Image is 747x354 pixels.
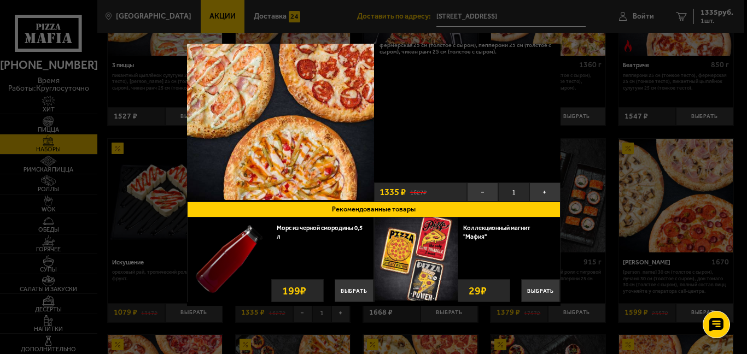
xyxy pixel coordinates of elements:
strong: 29 ₽ [466,280,489,302]
a: Коллекционный магнит "Мафия" [463,224,530,241]
strong: 199 ₽ [279,280,308,302]
a: Супер Трио [187,13,374,202]
s: 1627 ₽ [410,188,426,196]
button: Выбрать [521,279,560,302]
button: + [529,182,560,202]
button: Выбрать [334,279,373,302]
a: Морс из черной смородины 0,5 л [276,224,362,241]
button: Рекомендованные товары [187,202,561,217]
p: Фермерская 25 см (толстое с сыром), Пепперони 25 см (толстое с сыром), Чикен Ранч 25 см (толстое ... [380,42,555,55]
button: − [467,182,498,202]
span: 1 [498,182,529,202]
img: Супер Трио [187,13,374,200]
span: 1335 ₽ [380,187,406,197]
